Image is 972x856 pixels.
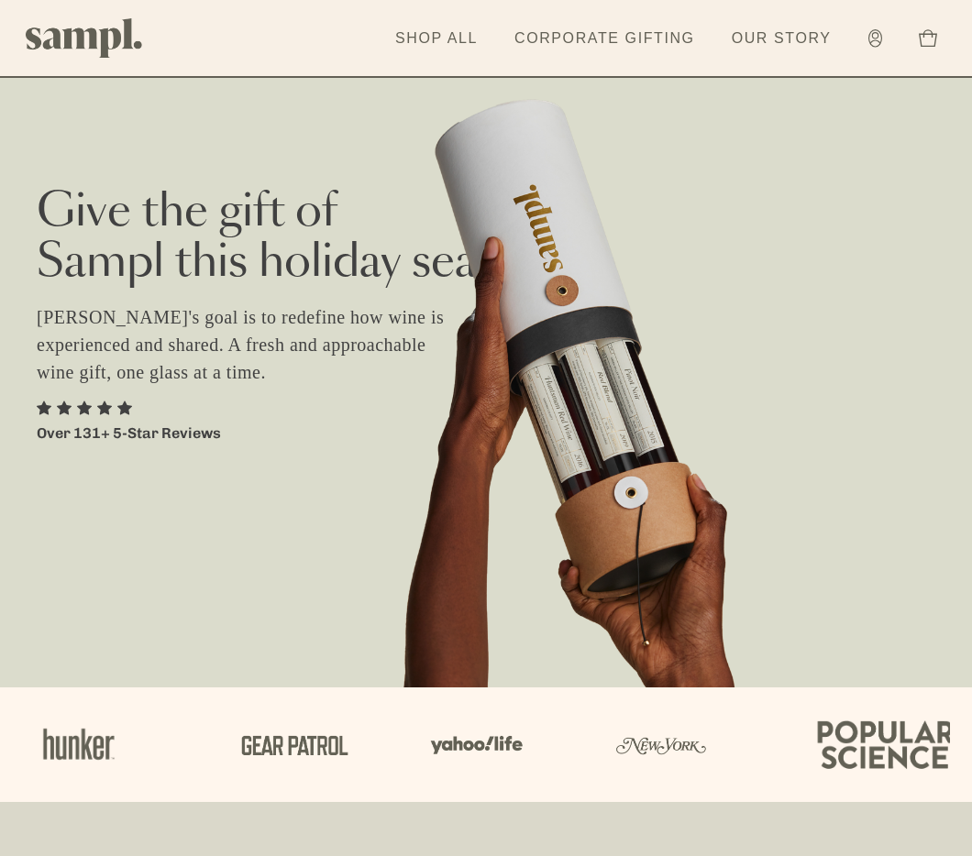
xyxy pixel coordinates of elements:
[37,423,221,444] p: Over 131+ 5-Star Reviews
[26,18,143,58] img: Sampl logo
[803,688,959,800] img: Artboard_4_12aa32eb-d4a2-4772-87e6-e78b5ab8afc9.png
[37,303,468,386] p: [PERSON_NAME]'s goal is to redefine how wine is experienced and shared. A fresh and approachable ...
[505,18,704,59] a: Corporate Gifting
[37,188,935,289] h2: Give the gift of Sampl this holiday season.
[386,18,487,59] a: Shop All
[418,705,530,785] img: Artboard_6_5c11d1bd-c4ca-46b8-ad3a-1f2b4dcd699f.png
[611,708,712,781] img: Artboard_3_3c8004f1-87e6-4dd9-9159-91a8c61f962a.png
[226,698,354,791] img: Artboard_5_a195cd02-e365-44f4-8930-be9a6ff03eb6.png
[33,712,125,778] img: Artboard_1_af690aba-db18-4d1d-a553-70c177ae2e35.png
[723,18,841,59] a: Our Story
